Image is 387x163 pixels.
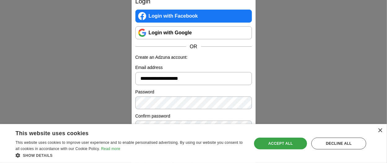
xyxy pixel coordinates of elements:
[135,89,252,95] label: Password
[101,147,120,151] a: Read more, opens a new window
[311,138,366,149] div: Decline all
[135,26,252,39] a: Login with Google
[378,128,382,133] div: Close
[15,140,243,151] span: This website uses cookies to improve user experience and to enable personalised advertising. By u...
[186,43,201,50] span: OR
[254,138,307,149] div: Accept all
[135,113,252,119] label: Confirm password
[15,152,245,158] div: Show details
[135,54,252,61] p: Create an Adzuna account:
[23,153,53,158] span: Show details
[135,64,252,71] label: Email address
[15,128,229,137] div: This website uses cookies
[135,10,252,23] a: Login with Facebook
